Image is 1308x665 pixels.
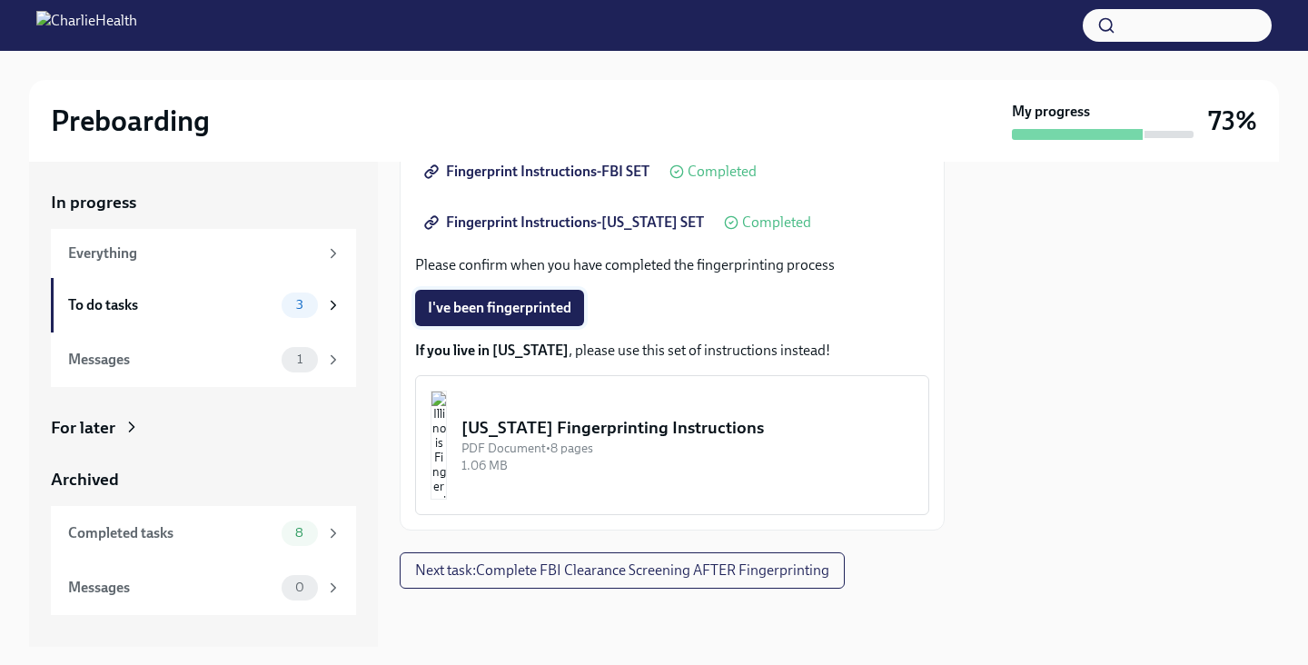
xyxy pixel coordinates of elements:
span: 8 [284,526,314,540]
div: For later [51,416,115,440]
a: Everything [51,229,356,278]
div: 1.06 MB [461,457,914,474]
span: Next task : Complete FBI Clearance Screening AFTER Fingerprinting [415,561,829,580]
span: Completed [688,164,757,179]
button: Next task:Complete FBI Clearance Screening AFTER Fingerprinting [400,552,845,589]
div: To do tasks [68,295,274,315]
div: Everything [68,243,318,263]
img: CharlieHealth [36,11,137,40]
img: Illinois Fingerprinting Instructions [431,391,447,500]
p: Please confirm when you have completed the fingerprinting process [415,255,929,275]
span: Completed [742,215,811,230]
a: Archived [51,468,356,491]
strong: My progress [1012,102,1090,122]
span: 1 [286,352,313,366]
p: , please use this set of instructions instead! [415,341,929,361]
div: PDF Document • 8 pages [461,440,914,457]
a: Messages0 [51,561,356,615]
span: I've been fingerprinted [428,299,571,317]
a: Completed tasks8 [51,506,356,561]
div: [US_STATE] Fingerprinting Instructions [461,416,914,440]
h2: Preboarding [51,103,210,139]
div: Messages [68,578,274,598]
span: 3 [285,298,314,312]
strong: If you live in [US_STATE] [415,342,569,359]
h3: 73% [1208,104,1257,137]
button: [US_STATE] Fingerprinting InstructionsPDF Document•8 pages1.06 MB [415,375,929,515]
a: Fingerprint Instructions-FBI SET [415,154,662,190]
span: 0 [284,581,315,594]
a: For later [51,416,356,440]
span: Fingerprint Instructions-FBI SET [428,163,649,181]
button: I've been fingerprinted [415,290,584,326]
span: Fingerprint Instructions-[US_STATE] SET [428,213,704,232]
a: In progress [51,191,356,214]
a: Fingerprint Instructions-[US_STATE] SET [415,204,717,241]
div: Messages [68,350,274,370]
div: Completed tasks [68,523,274,543]
a: To do tasks3 [51,278,356,332]
a: Messages1 [51,332,356,387]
